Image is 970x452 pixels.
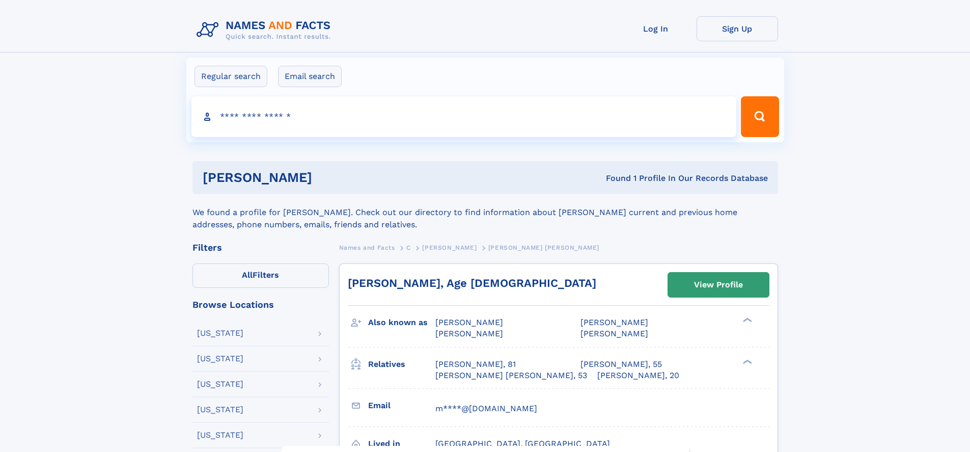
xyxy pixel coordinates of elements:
[422,244,477,251] span: [PERSON_NAME]
[348,277,596,289] a: [PERSON_NAME], Age [DEMOGRAPHIC_DATA]
[195,66,267,87] label: Regular search
[192,243,329,252] div: Filters
[435,317,503,327] span: [PERSON_NAME]
[740,358,753,365] div: ❯
[597,370,679,381] a: [PERSON_NAME], 20
[615,16,697,41] a: Log In
[580,329,648,338] span: [PERSON_NAME]
[197,329,243,337] div: [US_STATE]
[435,359,516,370] a: [PERSON_NAME], 81
[192,194,778,231] div: We found a profile for [PERSON_NAME]. Check out our directory to find information about [PERSON_N...
[368,397,435,414] h3: Email
[435,329,503,338] span: [PERSON_NAME]
[368,314,435,331] h3: Also known as
[242,270,253,280] span: All
[406,244,411,251] span: C
[197,355,243,363] div: [US_STATE]
[192,263,329,288] label: Filters
[406,241,411,254] a: C
[422,241,477,254] a: [PERSON_NAME]
[741,96,779,137] button: Search Button
[368,356,435,373] h3: Relatives
[192,16,339,44] img: Logo Names and Facts
[191,96,737,137] input: search input
[435,370,587,381] a: [PERSON_NAME] [PERSON_NAME], 53
[580,359,662,370] a: [PERSON_NAME], 55
[339,241,395,254] a: Names and Facts
[197,406,243,414] div: [US_STATE]
[192,300,329,309] div: Browse Locations
[278,66,342,87] label: Email search
[197,431,243,439] div: [US_STATE]
[435,439,610,448] span: [GEOGRAPHIC_DATA], [GEOGRAPHIC_DATA]
[580,317,648,327] span: [PERSON_NAME]
[197,380,243,388] div: [US_STATE]
[668,273,769,297] a: View Profile
[203,171,459,184] h1: [PERSON_NAME]
[697,16,778,41] a: Sign Up
[694,273,743,297] div: View Profile
[740,317,753,324] div: ❯
[459,173,768,184] div: Found 1 Profile In Our Records Database
[488,244,599,251] span: [PERSON_NAME] [PERSON_NAME]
